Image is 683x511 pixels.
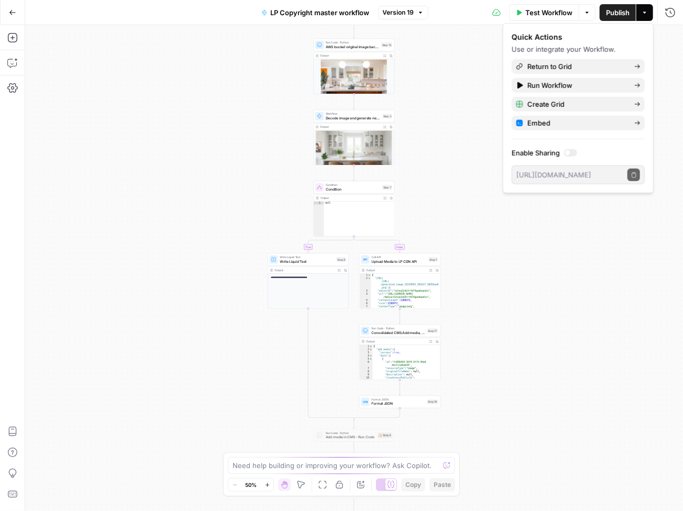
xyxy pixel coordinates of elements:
span: Condition [326,186,380,192]
span: Toggle code folding, rows 1 through 129 [370,345,373,348]
div: Output [367,339,426,343]
span: Test Workflow [525,7,572,18]
span: Toggle code folding, rows 2 through 11 [368,277,371,280]
div: Step 1 [429,257,438,262]
span: Toggle code folding, rows 2 through 112 [370,348,373,351]
div: Step 3 [382,114,392,118]
div: 1 [314,202,324,205]
div: ConditionConditionStep 7Outputnull [314,181,395,237]
span: Add media in CMS - Run Code [326,435,376,440]
div: Quick Actions [512,32,645,42]
span: Run Workflow [527,80,626,91]
button: Copy [401,478,425,492]
g: Edge from step_1 to step_17 [399,308,401,324]
div: 1 [360,345,373,348]
img: generated_image_20250903_002637_60056ae9.png [314,130,394,172]
button: Version 19 [378,6,428,19]
span: Toggle code folding, rows 5 through 54 [370,358,373,361]
span: Decode image and generate new one with Imagen [326,115,380,120]
div: 5 [360,358,373,361]
div: Run Code · PythonAdd media in CMS - Run CodeStep 4 [314,429,395,442]
span: Format JSON [372,397,425,402]
div: Step 7 [382,185,392,190]
span: Condition [326,183,380,187]
span: AWS bucket original image backup Run Code [326,44,379,49]
div: 2 [360,277,371,290]
div: Output [321,196,380,200]
div: 7 [360,367,373,370]
span: LP Copyright master workflow [271,7,370,18]
span: Write Liquid Text [280,259,335,264]
div: WorkflowDecode image and generate new one with ImagenStep 3Output [314,110,395,165]
div: Output [367,268,426,272]
g: Edge from step_4 to step_10 [354,441,355,457]
span: Embed [527,118,626,128]
div: Output [321,125,380,129]
div: 2 [360,348,373,351]
span: Write Liquid Text [280,255,335,259]
div: 1 [360,274,371,277]
g: Edge from step_7 to step_9 [307,236,354,252]
button: Test Workflow [509,4,579,21]
div: 4 [360,354,373,358]
button: Paste [429,478,455,492]
div: Step 9 [337,257,347,262]
span: Run Code · Python [372,326,425,330]
g: Edge from step_17 to step_18 [399,380,401,395]
span: 50% [245,481,257,489]
div: Output [275,268,335,272]
label: Enable Sharing [512,148,645,158]
span: Call API [372,255,427,259]
span: Create Grid [527,99,626,109]
img: gninvqomvmxga6y4ayhc.jpg [314,59,394,101]
div: 10 [360,376,373,383]
div: 5 [360,299,371,302]
span: Paste [434,480,451,490]
div: 9 [360,373,373,376]
span: Toggle code folding, rows 4 through 55 [370,354,373,358]
g: Edge from step_7 to step_1 [354,236,401,252]
button: LP Copyright master workflow [255,4,376,21]
g: Edge from step_9 to step_7-conditional-end [309,308,355,420]
span: Use or integrate your Workflow. [512,45,616,53]
div: 3 [360,351,373,354]
div: 3 [360,290,371,293]
g: Edge from step_3 to step_7 [354,165,355,180]
div: Step 13 [381,42,392,47]
span: Consolidated CMS Add media, update post, delete old [372,330,425,335]
div: Run Code · PythonAWS bucket original image backup Run CodeStep 13Output [314,39,395,94]
div: Step 4 [378,433,393,438]
div: 6 [360,361,373,367]
div: 4 [360,293,371,299]
div: Output [321,53,380,58]
span: Run Code · Python [326,431,376,435]
g: Edge from start to step_13 [354,23,355,38]
div: Call APIUpload Media to LP CDN APIStep 1Output{ "[URL] -[URL] /generated_image_20250903_002637_60... [359,253,440,309]
span: Publish [606,7,630,18]
div: 8 [360,370,373,373]
g: Edge from step_18 to step_7-conditional-end [354,408,400,420]
g: Edge from step_7-conditional-end to step_4 [354,419,355,429]
div: Run Code · PythonConsolidated CMS Add media, update post, delete oldStep 17Output{ "add_media":{ ... [359,325,440,380]
div: 8 [360,308,371,312]
span: Return to Grid [527,61,626,72]
div: 6 [360,302,371,305]
div: 7 [360,305,371,308]
span: Workflow [326,112,380,116]
span: Upload Media to LP CDN API [372,259,427,264]
span: Format JSON [372,401,425,406]
span: Version 19 [383,8,414,17]
div: Format JSONFormat JSONStep 18 [359,396,440,408]
div: Step 18 [427,399,438,404]
button: Publish [600,4,636,21]
span: Copy [405,480,421,490]
div: Step 17 [427,328,438,333]
span: Toggle code folding, rows 1 through 12 [368,274,371,277]
g: Edge from step_13 to step_3 [354,94,355,109]
span: Run Code · Python [326,40,379,45]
